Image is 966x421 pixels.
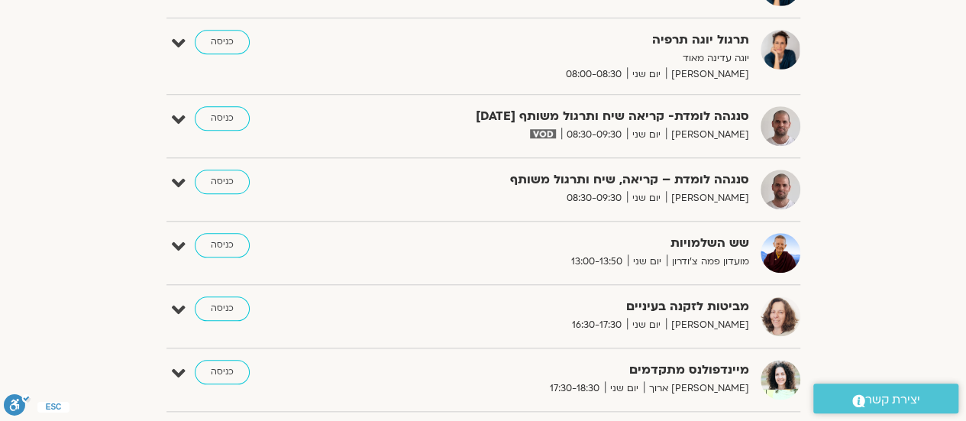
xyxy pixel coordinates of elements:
[375,106,749,127] strong: סנגהה לומדת- קריאה שיח ותרגול משותף [DATE]
[561,66,627,83] span: 08:00-08:30
[627,127,666,143] span: יום שני
[375,233,749,254] strong: שש השלמויות
[375,50,749,66] p: יוגה עדינה מאוד
[666,317,749,333] span: [PERSON_NAME]
[666,127,749,143] span: [PERSON_NAME]
[667,254,749,270] span: מועדון פמה צ'ודרון
[666,190,749,206] span: [PERSON_NAME]
[544,381,605,397] span: 17:30-18:30
[666,66,749,83] span: [PERSON_NAME]
[566,254,628,270] span: 13:00-13:50
[865,390,920,410] span: יצירת קשר
[605,381,644,397] span: יום שני
[375,296,749,317] strong: מביטות לזקנה בעיניים
[561,127,627,143] span: 08:30-09:30
[375,170,749,190] strong: סנגהה לומדת – קריאה, שיח ותרגול משותף
[195,360,250,384] a: כניסה
[195,30,250,54] a: כניסה
[628,254,667,270] span: יום שני
[644,381,749,397] span: [PERSON_NAME] ארוך
[375,30,749,50] strong: תרגול יוגה תרפיה
[627,317,666,333] span: יום שני
[627,190,666,206] span: יום שני
[195,170,250,194] a: כניסה
[561,190,627,206] span: 08:30-09:30
[627,66,666,83] span: יום שני
[375,360,749,381] strong: מיינדפולנס מתקדמים
[530,129,555,138] img: vodicon
[567,317,627,333] span: 16:30-17:30
[195,296,250,321] a: כניסה
[195,233,250,257] a: כניסה
[813,384,958,413] a: יצירת קשר
[195,106,250,131] a: כניסה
